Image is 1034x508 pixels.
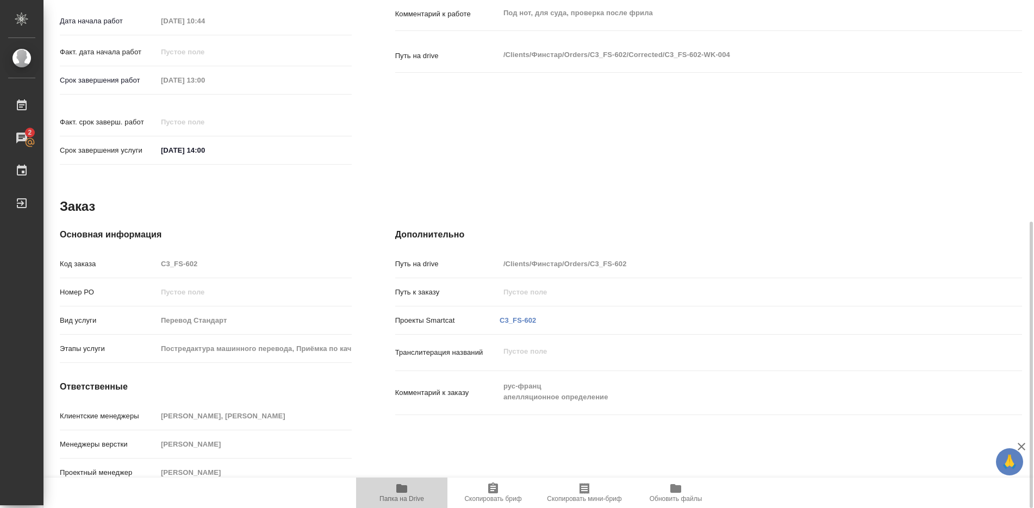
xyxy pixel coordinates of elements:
p: Комментарий к работе [395,9,500,20]
textarea: рус-франц апелляционное определение [500,377,970,406]
input: Пустое поле [157,465,352,480]
p: Дата начала работ [60,16,157,27]
input: Пустое поле [157,114,252,130]
input: Пустое поле [157,408,352,424]
p: Номер РО [60,287,157,298]
p: Путь на drive [395,51,500,61]
p: Путь на drive [395,259,500,269]
h4: Основная информация [60,228,352,241]
a: C3_FS-602 [500,316,537,324]
button: Обновить файлы [630,478,721,508]
h2: Заказ [60,198,95,215]
input: Пустое поле [157,44,252,60]
button: 🙏 [996,448,1023,475]
input: Пустое поле [157,72,252,88]
input: Пустое поле [157,13,252,29]
p: Менеджеры верстки [60,439,157,450]
p: Код заказа [60,259,157,269]
input: Пустое поле [500,284,970,300]
p: Путь к заказу [395,287,500,298]
button: Скопировать бриф [447,478,539,508]
input: Пустое поле [157,256,352,272]
span: Папка на Drive [379,495,424,503]
button: Скопировать мини-бриф [539,478,630,508]
span: Скопировать бриф [464,495,521,503]
input: Пустое поле [157,341,352,356]
p: Вид услуги [60,315,157,326]
p: Срок завершения услуги [60,145,157,156]
p: Срок завершения работ [60,75,157,86]
a: 2 [3,124,41,152]
p: Транслитерация названий [395,347,500,358]
input: Пустое поле [157,436,352,452]
p: Клиентские менеджеры [60,411,157,422]
p: Проектный менеджер [60,467,157,478]
h4: Ответственные [60,380,352,393]
p: Комментарий к заказу [395,387,500,398]
p: Этапы услуги [60,343,157,354]
span: 2 [21,127,38,138]
span: Скопировать мини-бриф [547,495,621,503]
input: ✎ Введи что-нибудь [157,142,252,158]
textarea: Под нот, для суда, проверка после фрила [500,4,970,22]
h4: Дополнительно [395,228,1022,241]
p: Факт. дата начала работ [60,47,157,58]
p: Проекты Smartcat [395,315,500,326]
input: Пустое поле [157,284,352,300]
textarea: /Clients/Финстар/Orders/C3_FS-602/Corrected/C3_FS-602-WK-004 [500,46,970,64]
input: Пустое поле [157,312,352,328]
input: Пустое поле [500,256,970,272]
p: Факт. срок заверш. работ [60,117,157,128]
button: Папка на Drive [356,478,447,508]
span: 🙏 [1000,450,1019,473]
span: Обновить файлы [650,495,702,503]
